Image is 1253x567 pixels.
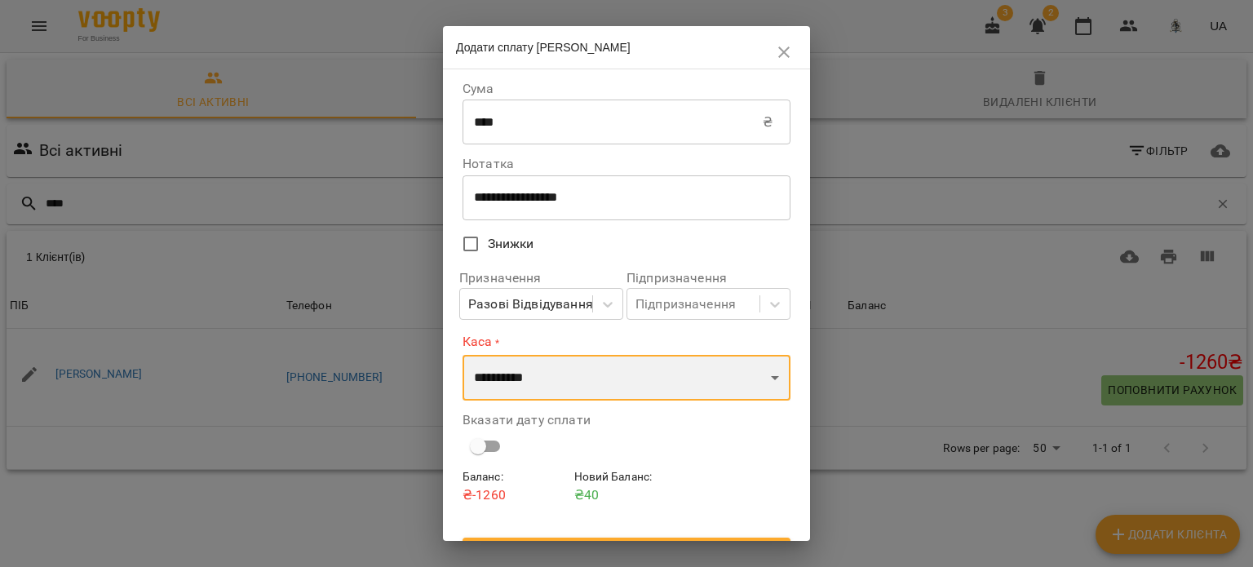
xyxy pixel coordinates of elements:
[574,485,680,505] p: ₴ 40
[463,157,790,171] label: Нотатка
[463,82,790,95] label: Сума
[463,414,790,427] label: Вказати дату сплати
[456,41,631,54] span: Додати сплату [PERSON_NAME]
[488,234,534,254] span: Знижки
[463,485,568,505] p: ₴ -1260
[468,295,593,314] div: Разові Відвідування
[463,333,790,352] label: Каса
[763,113,773,132] p: ₴
[635,295,736,314] div: Підпризначення
[463,468,568,486] h6: Баланс :
[459,272,623,285] label: Призначення
[574,468,680,486] h6: Новий Баланс :
[463,538,790,567] button: Підтвердити
[626,272,790,285] label: Підпризначення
